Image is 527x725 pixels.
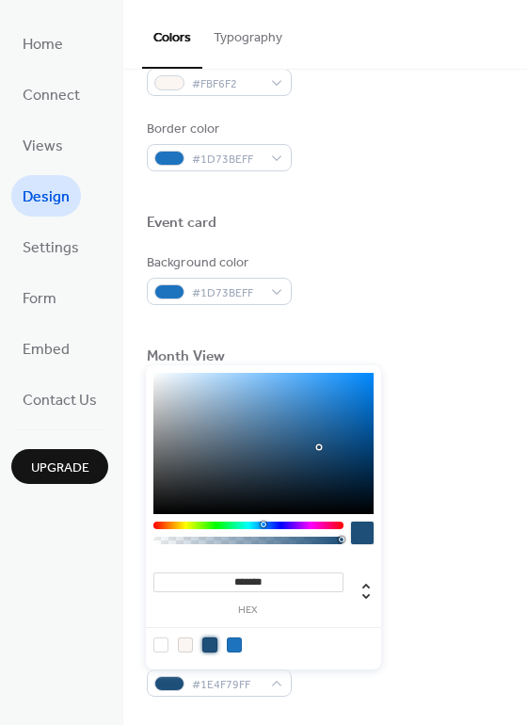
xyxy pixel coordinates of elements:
a: Settings [11,226,90,267]
div: Border color [147,120,288,139]
a: Contact Us [11,379,108,420]
span: Connect [23,81,80,111]
span: Form [23,284,56,314]
span: #1D73BEFF [192,283,262,303]
a: Views [11,124,74,166]
div: rgb(30, 79, 121) [202,637,217,652]
a: Home [11,23,74,64]
span: Design [23,183,70,213]
a: Connect [11,73,91,115]
button: Upgrade [11,449,108,484]
a: Embed [11,328,81,369]
span: Upgrade [31,459,89,478]
span: Home [23,30,63,60]
div: rgb(29, 115, 190) [227,637,242,652]
a: Form [11,277,68,318]
div: rgb(255, 255, 255) [153,637,168,652]
span: Contact Us [23,386,97,416]
a: Design [11,175,81,217]
div: rgb(251, 246, 242) [178,637,193,652]
div: Month View [147,347,225,367]
span: Views [23,132,63,162]
span: Settings [23,234,79,264]
div: Background color [147,253,288,273]
span: #1D73BEFF [192,150,262,169]
span: #FBF6F2 [192,74,262,94]
span: #1E4F79FF [192,675,262,695]
label: hex [153,605,343,616]
span: Embed [23,335,70,365]
div: Event card [147,214,216,234]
